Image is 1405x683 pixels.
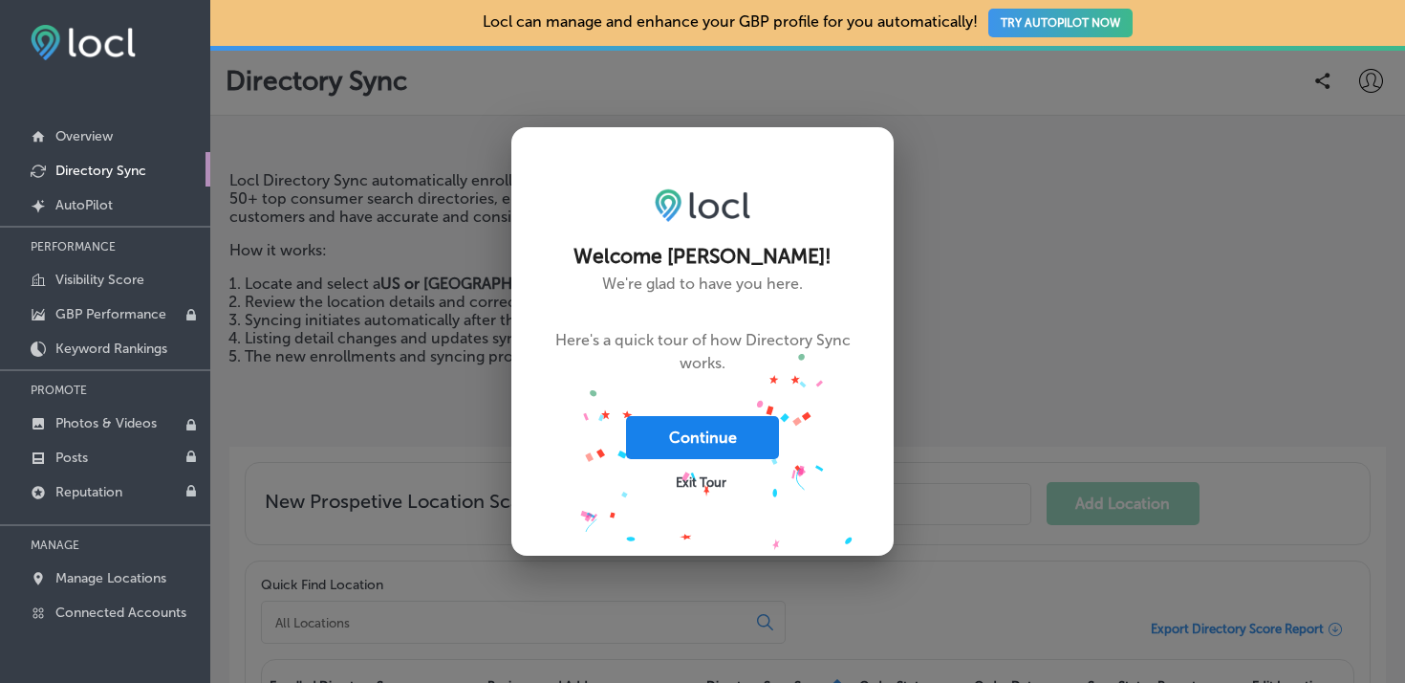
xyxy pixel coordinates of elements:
p: Reputation [55,484,122,500]
p: Manage Locations [55,570,166,586]
button: Continue [626,416,779,459]
p: Overview [55,128,113,144]
p: Keyword Rankings [55,341,167,357]
p: Directory Sync [55,163,146,179]
p: Visibility Score [55,272,144,288]
img: fda3e92497d09a02dc62c9cd864e3231.png [31,25,136,60]
span: Exit Tour [676,475,726,490]
p: Posts [55,450,88,466]
p: AutoPilot [55,197,113,213]
p: Connected Accounts [55,605,186,621]
p: GBP Performance [55,306,166,322]
p: Photos & Videos [55,415,157,431]
button: TRY AUTOPILOT NOW [988,9,1133,37]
